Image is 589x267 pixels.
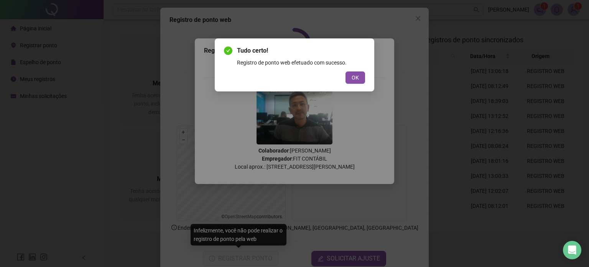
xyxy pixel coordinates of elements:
span: check-circle [224,46,232,55]
button: OK [346,71,365,84]
span: Tudo certo! [237,46,365,55]
span: OK [352,73,359,82]
div: Registro de ponto web efetuado com sucesso. [237,58,365,67]
div: Open Intercom Messenger [563,241,581,259]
